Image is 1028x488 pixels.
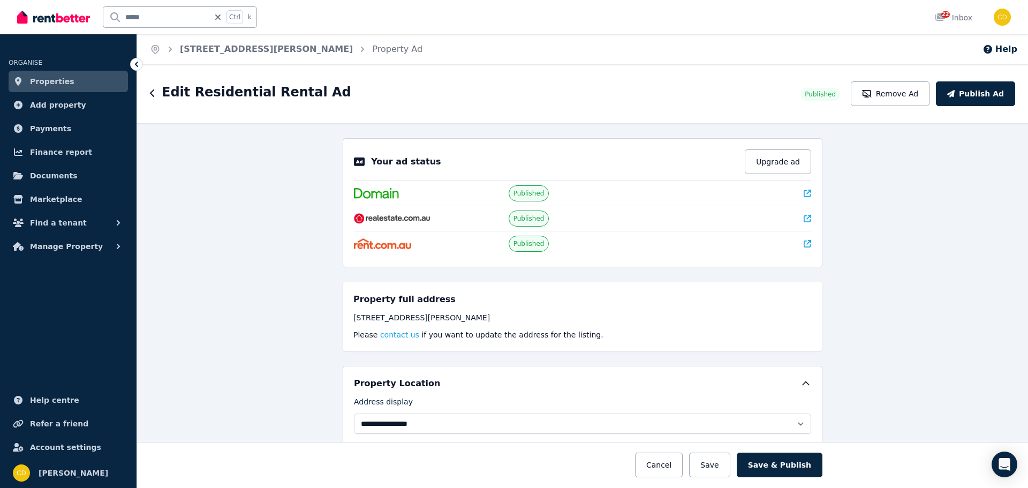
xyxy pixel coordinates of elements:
[354,188,399,199] img: Domain.com.au
[9,94,128,116] a: Add property
[941,11,950,18] span: 22
[9,437,128,458] a: Account settings
[30,417,88,430] span: Refer a friend
[30,169,78,182] span: Documents
[226,10,243,24] span: Ctrl
[353,312,812,323] div: [STREET_ADDRESS][PERSON_NAME]
[9,389,128,411] a: Help centre
[805,90,836,99] span: Published
[9,236,128,257] button: Manage Property
[9,118,128,139] a: Payments
[354,213,430,224] img: RealEstate.com.au
[9,413,128,434] a: Refer a friend
[353,329,812,340] p: Please if you want to update the address for the listing.
[247,13,251,21] span: k
[9,141,128,163] a: Finance report
[513,214,545,223] span: Published
[354,396,413,411] label: Address display
[13,464,30,482] img: Chris Dimitropoulos
[30,441,101,454] span: Account settings
[354,238,411,249] img: Rent.com.au
[737,453,822,477] button: Save & Publish
[9,59,42,66] span: ORGANISE
[30,146,92,159] span: Finance report
[9,71,128,92] a: Properties
[745,149,811,174] button: Upgrade ad
[353,293,456,306] h5: Property full address
[354,377,440,390] h5: Property Location
[180,44,353,54] a: [STREET_ADDRESS][PERSON_NAME]
[380,329,419,340] button: contact us
[635,453,683,477] button: Cancel
[30,122,71,135] span: Payments
[992,452,1017,477] div: Open Intercom Messenger
[30,193,82,206] span: Marketplace
[851,81,929,106] button: Remove Ad
[513,239,545,248] span: Published
[30,240,103,253] span: Manage Property
[162,84,351,101] h1: Edit Residential Rental Ad
[9,189,128,210] a: Marketplace
[371,155,441,168] p: Your ad status
[994,9,1011,26] img: Chris Dimitropoulos
[30,75,74,88] span: Properties
[39,467,108,479] span: [PERSON_NAME]
[689,453,730,477] button: Save
[982,43,1017,56] button: Help
[137,34,435,64] nav: Breadcrumb
[372,44,422,54] a: Property Ad
[9,165,128,186] a: Documents
[17,9,90,25] img: RentBetter
[935,12,972,23] div: Inbox
[513,189,545,198] span: Published
[30,216,87,229] span: Find a tenant
[30,99,86,111] span: Add property
[9,212,128,234] button: Find a tenant
[936,81,1015,106] button: Publish Ad
[30,394,79,407] span: Help centre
